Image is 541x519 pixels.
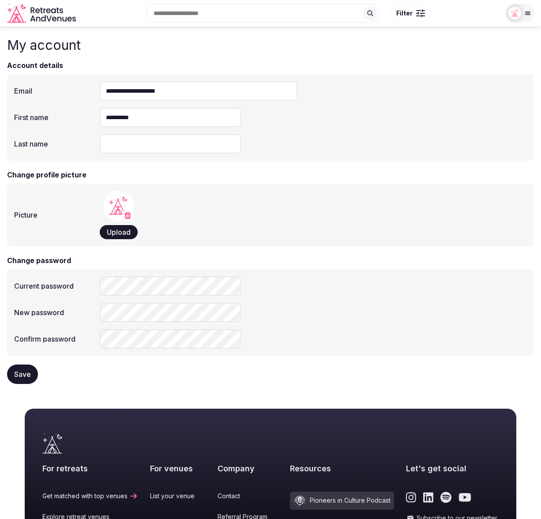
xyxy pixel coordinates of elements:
label: Last name [14,140,100,147]
a: Link to the retreats and venues Spotify page [440,492,451,503]
span: Filter [396,9,413,18]
h2: Let's get social [406,463,499,474]
span: Upload [107,228,131,237]
h2: For venues [150,463,205,474]
label: First name [14,114,100,121]
h2: Resources [290,463,394,474]
h3: Change password [7,255,534,266]
label: Current password [14,282,100,290]
label: Picture [14,211,100,218]
svg: Retreats and Venues company logo [7,4,78,23]
a: Get matched with top venues [42,492,138,500]
h3: Account details [7,60,534,71]
a: Visit the homepage [7,4,78,23]
a: Link to the retreats and venues LinkedIn page [423,492,433,503]
h1: My account [7,37,81,53]
a: List your venue [150,492,205,500]
a: Visit the homepage [42,433,62,454]
span: Save [14,370,31,379]
img: miaceralde [509,7,521,19]
button: Upload [100,225,138,239]
h3: Change profile picture [7,169,534,180]
a: Link to the retreats and venues Instagram page [406,492,416,503]
label: New password [14,309,100,316]
img: Avatar [103,191,134,222]
label: Confirm password [14,335,100,342]
button: Filter [391,5,431,22]
a: Pioneers in Culture Podcast [290,492,394,510]
a: Contact [218,492,278,500]
h2: Company [218,463,278,474]
label: Email [14,87,100,94]
a: Link to the retreats and venues Youtube page [458,492,471,503]
h2: For retreats [42,463,138,474]
button: Save [7,365,38,384]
